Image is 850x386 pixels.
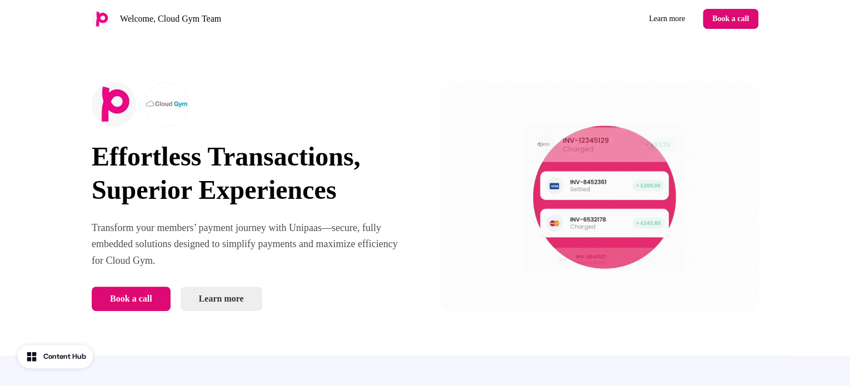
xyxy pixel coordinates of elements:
a: Learn more [640,9,694,29]
p: Effortless Transactions, Superior Experiences [92,140,409,207]
button: Content Hub [18,345,93,368]
p: Transform your members’ payment journey with Unipaas—secure, fully embedded solutions designed to... [92,220,409,269]
button: Book a call [92,287,171,311]
button: Book a call [703,9,758,29]
p: Welcome, Cloud Gym Team [120,12,221,26]
a: Learn more [181,287,262,311]
div: Content Hub [43,351,86,362]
